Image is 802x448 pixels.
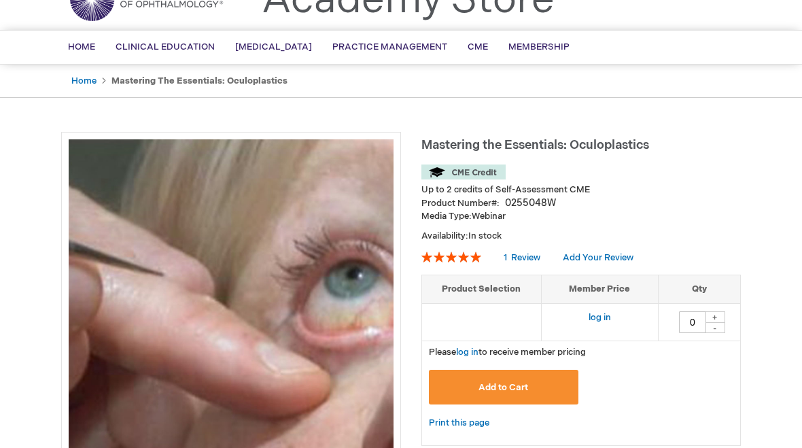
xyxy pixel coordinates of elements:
span: Home [68,41,95,52]
div: 100% [421,252,481,262]
a: Print this page [429,415,489,432]
span: Clinical Education [116,41,215,52]
span: Add to Cart [478,382,528,393]
span: [MEDICAL_DATA] [235,41,312,52]
span: Practice Management [332,41,447,52]
span: Mastering the Essentials: Oculoplastics [421,138,649,152]
div: 0255048W [505,196,556,210]
div: + [705,311,725,323]
img: CME Credit [421,165,506,179]
a: log in [589,312,611,323]
a: Add Your Review [563,252,633,263]
p: Webinar [421,210,741,223]
span: In stock [468,230,502,241]
a: Home [71,75,97,86]
span: Review [511,252,540,263]
span: 1 [504,252,507,263]
th: Qty [658,275,740,304]
a: 1 Review [504,252,542,263]
span: Membership [508,41,570,52]
strong: Media Type: [421,211,472,222]
strong: Product Number [421,198,500,209]
div: - [705,322,725,333]
span: Please to receive member pricing [429,347,586,358]
span: CME [468,41,488,52]
th: Member Price [541,275,658,304]
button: Add to Cart [429,370,578,404]
input: Qty [679,311,706,333]
strong: Mastering the Essentials: Oculoplastics [111,75,287,86]
p: Availability: [421,230,741,243]
li: Up to 2 credits of Self-Assessment CME [421,184,741,196]
a: log in [456,347,478,358]
th: Product Selection [422,275,541,304]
